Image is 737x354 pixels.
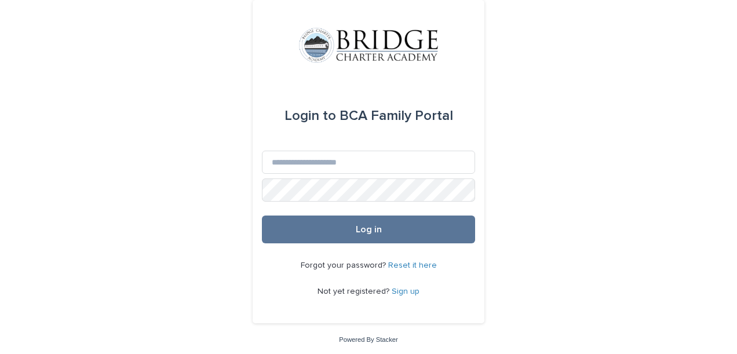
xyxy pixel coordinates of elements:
div: BCA Family Portal [284,100,453,132]
img: V1C1m3IdTEidaUdm9Hs0 [299,28,438,63]
span: Log in [356,225,382,234]
button: Log in [262,216,475,243]
a: Reset it here [388,261,437,269]
span: Not yet registered? [318,287,392,295]
a: Powered By Stacker [339,336,397,343]
span: Login to [284,109,336,123]
span: Forgot your password? [301,261,388,269]
a: Sign up [392,287,419,295]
